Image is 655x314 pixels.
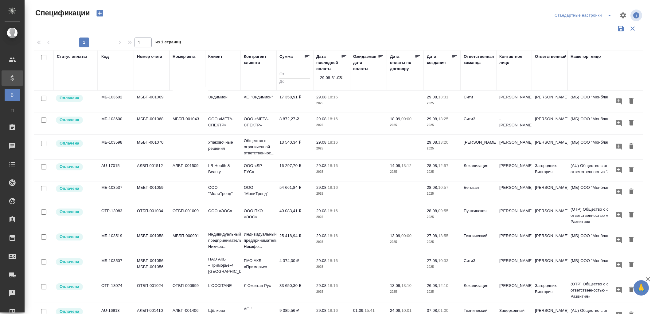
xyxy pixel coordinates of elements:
div: split button [553,10,616,20]
p: 18:16 [328,163,338,168]
td: МБ-103507 [98,255,134,276]
td: (МБ) ООО "Монблан" [567,255,641,276]
p: 2025 [427,122,458,128]
p: ООО ПКО «ЭОС» [244,208,273,220]
p: 13:10 [401,283,411,288]
td: МББП-001043 [170,113,205,134]
td: (МБ) ООО "Монблан" [567,113,641,134]
p: 29.08, [316,283,328,288]
td: Сити3 [461,255,496,276]
p: Оплачена [60,209,79,215]
td: Сити [461,91,496,113]
td: - [PERSON_NAME] [496,113,532,134]
td: [PERSON_NAME] [496,230,532,251]
p: ООО «ЛР РУС» [244,163,273,175]
p: 00:00 [401,233,411,238]
span: Настроить таблицу [616,8,630,23]
td: МББП-001070 [134,136,170,158]
td: [PERSON_NAME] [532,205,567,226]
p: 27.08, [427,258,438,263]
p: 2025 [316,264,347,270]
td: 40 083,41 ₽ [276,205,313,226]
button: Удалить [626,259,637,271]
p: 2025 [316,239,347,245]
td: [PERSON_NAME] [461,136,496,158]
td: (AU) Общество с ограниченной ответственностью "АЛС" [567,160,641,181]
td: Локализация [461,280,496,301]
p: 2025 [390,122,421,128]
td: ОТБП-000999 [170,280,205,301]
td: (OTP) Общество с ограниченной ответственностью «Вектор Развития» [567,203,641,228]
p: ООО «МЕТА-СПЕКТР» [208,116,238,128]
p: 2025 [427,264,458,270]
td: [PERSON_NAME] [532,230,567,251]
p: 29.08, [316,140,328,145]
p: 2025 [390,169,421,175]
td: Технический [461,230,496,251]
td: [PERSON_NAME] [532,91,567,113]
p: 29.08, [427,95,438,99]
p: Индивидуальный предприниматель Никифо... [244,231,273,250]
p: Индивидуальный предприниматель Никифо... [208,231,238,250]
p: 13:20 [438,140,448,145]
div: Ответственный [535,54,567,60]
p: Оплачена [60,140,79,146]
p: 12:10 [438,283,448,288]
p: 29.08, [316,258,328,263]
td: МББП-001056, МББП-001056 [134,255,170,276]
p: 2025 [427,100,458,106]
p: Общество с ограниченной ответственнос... [244,138,273,156]
p: ООО "МолиТренд" [244,185,273,197]
span: 🙏 [636,281,646,294]
button: Сбросить фильтры [627,23,638,34]
td: АЛБП-001509 [170,160,205,181]
p: 28.08, [427,163,438,168]
p: Оплачена [60,259,79,265]
p: 29.08, [427,140,438,145]
p: 27.08, [427,233,438,238]
td: МББП-001058 [134,230,170,251]
td: OTP-13083 [98,205,134,226]
td: 25 418,94 ₽ [276,230,313,251]
button: Удалить [626,186,637,197]
p: 12:57 [438,163,448,168]
p: 18:16 [328,283,338,288]
p: 2025 [316,122,347,128]
p: 29.08, [316,209,328,213]
a: В [5,89,20,101]
p: ООО "МолиТренд" [208,185,238,197]
div: Контрагент клиента [244,54,273,66]
td: [PERSON_NAME] [532,181,567,203]
td: Пушкинская [461,205,496,226]
a: П [5,104,20,117]
p: 18:16 [328,95,338,99]
p: Оплачена [60,95,79,101]
p: 13.09, [390,233,401,238]
td: [PERSON_NAME] [532,255,567,276]
td: МБ-103598 [98,136,134,158]
p: 29.08, [316,233,328,238]
td: 54 661,84 ₽ [276,181,313,203]
button: Сохранить фильтры [615,23,627,34]
p: Оплачена [60,284,79,290]
p: 2025 [427,169,458,175]
p: Эндимион [208,94,238,100]
p: LR Health & Beauty [208,163,238,175]
p: 2025 [427,145,458,152]
td: ОТБП-001009 [170,205,205,226]
span: из 1 страниц [155,38,181,47]
p: 28.08, [427,209,438,213]
p: 10:33 [438,258,448,263]
p: 2025 [316,214,347,220]
td: [PERSON_NAME] [532,136,567,158]
button: Удалить [626,164,637,176]
p: 13.09, [390,283,401,288]
p: Оплачена [60,164,79,170]
p: 13:25 [438,117,448,121]
p: 2025 [427,191,458,197]
td: МББП-000991 [170,230,205,251]
div: Дата последней оплаты [316,54,341,72]
p: 10:01 [401,308,411,313]
button: Удалить [626,141,637,152]
p: 18:16 [328,258,338,263]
